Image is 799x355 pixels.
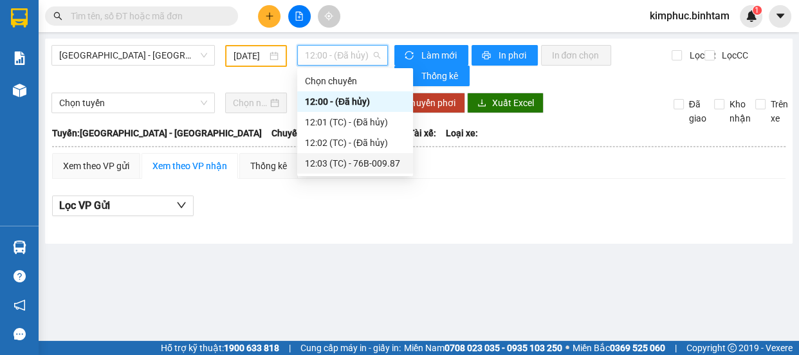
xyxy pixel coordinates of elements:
span: Loại xe: [446,126,478,140]
button: Chuyển phơi [394,93,465,113]
button: printerIn phơi [472,45,538,66]
span: 1 [755,6,759,15]
strong: 1900 633 818 [224,343,279,353]
span: Miền Nam [404,341,562,355]
span: Lọc VP Gửi [59,197,110,214]
span: 12:00 - (Đã hủy) [305,46,380,65]
b: Tuyến: [GEOGRAPHIC_DATA] - [GEOGRAPHIC_DATA] [52,128,262,138]
span: question-circle [14,270,26,282]
span: Lọc CR [684,48,717,62]
button: syncLàm mới [394,45,468,66]
span: Làm mới [421,48,458,62]
input: 12/10/2025 [234,49,267,63]
span: In phơi [498,48,528,62]
input: Chọn ngày [233,96,268,110]
div: Thống kê [250,159,287,173]
button: file-add [288,5,311,28]
img: solution-icon [13,51,26,65]
div: 12:03 (TC) - 76B-009.87 [305,156,405,170]
span: | [675,341,677,355]
span: plus [265,12,274,21]
span: sync [405,51,416,61]
div: 12:00 - (Đã hủy) [305,95,405,109]
strong: 0369 525 060 [610,343,665,353]
span: copyright [728,343,737,352]
button: bar-chartThống kê [394,66,470,86]
span: Miền Bắc [573,341,665,355]
span: Chọn tuyến [59,93,207,113]
span: down [176,200,187,210]
span: Kho nhận [724,97,756,125]
span: message [14,328,26,340]
span: Lọc CC [717,48,750,62]
button: aim [318,5,340,28]
button: Lọc VP Gửi [52,196,194,216]
span: ⚪️ [565,345,569,350]
span: | [289,341,291,355]
button: In đơn chọn [541,45,611,66]
img: warehouse-icon [13,241,26,254]
span: Trên xe [766,97,793,125]
span: file-add [295,12,304,21]
strong: 0708 023 035 - 0935 103 250 [445,343,562,353]
div: Chọn chuyến [297,71,413,91]
span: aim [324,12,333,21]
span: printer [482,51,493,61]
button: plus [258,5,280,28]
input: Tìm tên, số ĐT hoặc mã đơn [71,9,223,23]
span: Đã giao [684,97,712,125]
span: Chuyến: (12:00 [DATE]) [271,126,365,140]
span: search [53,12,62,21]
span: Tài xế: [409,126,436,140]
span: Hỗ trợ kỹ thuật: [161,341,279,355]
img: warehouse-icon [13,84,26,97]
button: downloadXuất Excel [467,93,544,113]
img: icon-new-feature [746,10,757,22]
span: notification [14,299,26,311]
span: kimphuc.binhtam [639,8,740,24]
span: Quảng Ngãi - Hà Nội [59,46,207,65]
sup: 1 [753,6,762,15]
span: caret-down [775,10,786,22]
div: 12:02 (TC) - (Đã hủy) [305,136,405,150]
div: Xem theo VP nhận [152,159,227,173]
span: Cung cấp máy in - giấy in: [300,341,401,355]
div: Chọn chuyến [305,74,405,88]
button: caret-down [769,5,791,28]
div: 12:01 (TC) - (Đã hủy) [305,115,405,129]
div: Xem theo VP gửi [63,159,129,173]
img: logo-vxr [11,8,28,28]
span: Thống kê [421,69,459,83]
